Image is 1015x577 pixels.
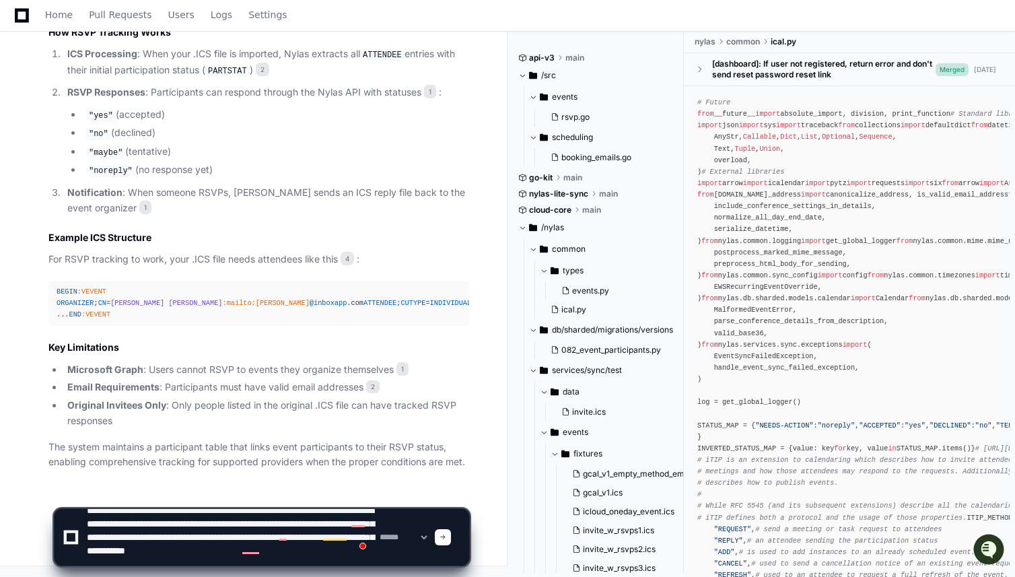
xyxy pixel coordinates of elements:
[518,217,674,238] button: /nylas
[540,421,695,443] button: events
[599,189,618,199] span: main
[67,186,123,198] strong: Notification
[252,299,310,307] span: :[PERSON_NAME]
[697,98,730,106] span: # Future
[222,299,251,307] span: :mailto
[755,110,780,118] span: import
[561,446,569,462] svg: Directory
[776,121,801,129] span: import
[46,114,170,125] div: We're available if you need us!
[529,172,553,183] span: go-kit
[565,53,584,63] span: main
[712,59,936,80] div: [dashboard]: If user not registered, return error and don't send reset password reset link
[81,310,110,318] span: :VEVENT
[701,294,718,302] span: from
[801,237,826,245] span: import
[563,427,588,438] span: events
[48,440,469,471] p: The system maintains a participant table that links event participants to their RSVP status, enab...
[552,92,577,102] span: events
[77,287,106,296] span: :VEVENT
[556,403,687,421] button: invite.ics
[67,48,137,59] strong: ICS Processing
[545,341,676,360] button: 082_event_participants.py
[822,133,855,141] span: Optional
[552,244,586,254] span: common
[545,300,676,319] button: ical.py
[561,345,661,355] span: 082_event_participants.py
[529,360,685,381] button: services/sync/test
[82,107,469,123] li: (accepted)
[818,421,855,430] span: "noreply"
[897,237,913,245] span: from
[540,260,685,281] button: types
[430,299,472,307] span: INDIVIDUAL
[67,85,469,100] p: : Participants can respond through the Nylas API with statuses :
[905,179,930,187] span: import
[310,299,347,307] span: @inboxapp
[48,341,469,354] h2: Key Limitations
[551,263,559,279] svg: Directory
[540,381,695,403] button: data
[551,424,559,440] svg: Directory
[529,205,571,215] span: cloud-core
[701,168,784,176] span: # External libraries
[540,322,548,338] svg: Directory
[13,54,245,75] div: Welcome
[363,299,396,307] span: ATTENDEE
[57,287,77,296] span: BEGIN
[868,271,884,279] span: from
[256,63,269,76] span: 2
[801,133,818,141] span: List
[360,49,405,61] code: ATTENDEE
[48,252,469,267] p: For RSVP tracking to work, your .ICS file needs attendees like this :
[69,310,81,318] span: END
[396,362,409,376] span: 1
[168,11,195,19] span: Users
[851,294,876,302] span: import
[582,205,601,215] span: main
[695,36,715,47] span: nylas
[67,46,469,78] p: : When your .ICS file is imported, Nylas extracts all entries with their initial participation st...
[63,398,469,429] li: : Only people listed in the original .ICS file can have tracked RSVP responses
[205,65,250,77] code: PARTSTAT
[755,421,813,430] span: "NEEDS-ACTION"
[86,147,125,159] code: "maybe"
[248,11,287,19] span: Settings
[45,11,73,19] span: Home
[540,362,548,378] svg: Directory
[572,285,609,296] span: events.py
[780,133,797,141] span: Dict
[697,110,714,118] span: from
[743,133,776,141] span: Callable
[552,132,593,143] span: scheduling
[13,100,38,125] img: 1756235613930-3d25f9e4-fa56-45dd-b3ad-e072dfbd1548
[86,110,116,122] code: "yes"
[726,36,760,47] span: common
[529,189,588,199] span: nylas-lite-sync
[540,241,548,257] svg: Directory
[701,341,718,349] span: from
[518,65,674,86] button: /src
[979,179,1004,187] span: import
[909,294,925,302] span: from
[67,185,469,216] p: : When someone RSVPs, [PERSON_NAME] sends an ICS reply file back to the event organizer
[572,407,606,417] span: invite.ics
[95,141,163,151] a: Powered byPylon
[697,191,714,199] span: from
[697,479,838,487] span: # describes how to publish events.
[975,271,1000,279] span: import
[975,421,992,430] span: "no"
[529,319,685,341] button: db/sharded/migrations/versions
[67,364,143,375] strong: Microsoft Graph
[529,53,555,63] span: api-v3
[818,271,843,279] span: import
[974,65,996,75] div: [DATE]
[563,265,584,276] span: types
[583,469,760,479] span: gcal_v1_empty_method_empty_event_status.ics
[341,252,354,265] span: 4
[46,100,221,114] div: Start new chat
[540,89,548,105] svg: Directory
[67,86,145,98] strong: RSVP Responses
[63,380,469,395] li: : Participants must have valid email addresses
